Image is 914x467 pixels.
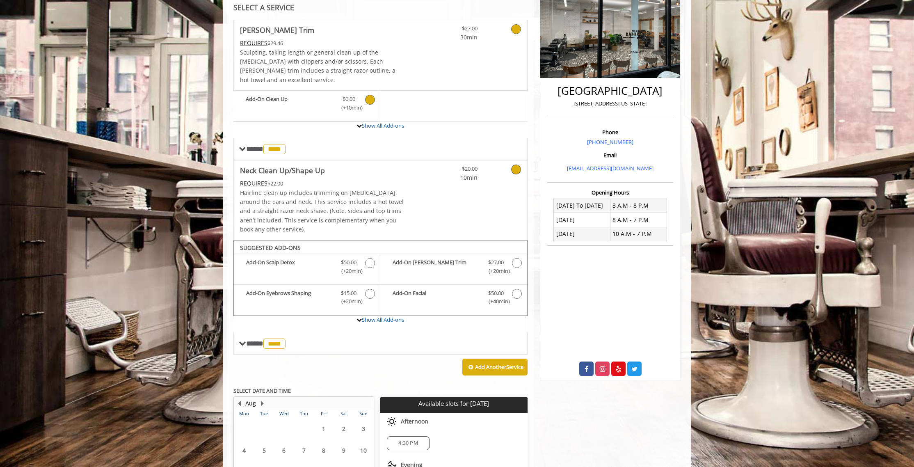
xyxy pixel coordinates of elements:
[398,440,418,446] span: 4:30 PM
[587,138,633,146] a: [PHONE_NUMBER]
[238,289,376,308] label: Add-On Eyebrows Shaping
[384,289,523,308] label: Add-On Facial
[233,90,528,122] div: Beard Trim Add-onS
[393,289,480,306] b: Add-On Facial
[429,160,478,182] a: $20.00
[240,165,325,176] b: Neck Clean Up/Shape Up
[246,95,333,112] b: Add-On Clean Up
[547,190,673,195] h3: Opening Hours
[314,410,334,418] th: Fri
[240,48,405,85] p: Sculpting, taking length or general clean up of the [MEDICAL_DATA] with clippers and/or scissors....
[429,33,478,42] span: 30min
[337,297,361,306] span: (+20min )
[240,244,301,252] b: SUGGESTED ADD-ONS
[387,417,397,426] img: afternoon slots
[610,199,667,213] td: 8 A.M - 8 P.M
[401,418,428,425] span: Afternoon
[246,289,333,306] b: Add-On Eyebrows Shaping
[343,95,355,103] span: $0.00
[274,410,294,418] th: Wed
[362,316,404,323] a: Show All Add-ons
[549,152,671,158] h3: Email
[488,289,504,298] span: $50.00
[234,410,254,418] th: Mon
[549,129,671,135] h3: Phone
[362,122,404,129] a: Show All Add-ons
[233,387,291,394] b: SELECT DATE AND TIME
[610,213,667,227] td: 8 A.M - 7 P.M
[238,95,376,114] label: Add-On Clean Up
[233,240,528,316] div: Neck Clean Up/Shape Up Add-onS
[354,410,374,418] th: Sun
[337,267,361,275] span: (+20min )
[246,258,333,275] b: Add-On Scalp Detox
[549,99,671,108] p: [STREET_ADDRESS][US_STATE]
[429,20,478,42] a: $27.00
[554,227,610,241] td: [DATE]
[341,258,356,267] span: $50.00
[240,39,267,47] span: This service needs some Advance to be paid before we block your appointment
[238,258,376,277] label: Add-On Scalp Detox
[554,199,610,213] td: [DATE] To [DATE]
[240,24,314,36] b: [PERSON_NAME] Trim
[240,39,405,48] div: $29.46
[240,179,405,188] div: $22.00
[488,258,504,267] span: $27.00
[294,410,313,418] th: Thu
[254,410,274,418] th: Tue
[337,103,361,112] span: (+10min )
[240,179,267,187] span: This service needs some Advance to be paid before we block your appointment
[549,85,671,97] h2: [GEOGRAPHIC_DATA]
[462,359,528,376] button: Add AnotherService
[384,258,523,277] label: Add-On Beard Trim
[245,399,256,408] button: Aug
[610,227,667,241] td: 10 A.M - 7 P.M
[334,410,353,418] th: Sat
[484,267,508,275] span: (+20min )
[384,400,524,407] p: Available slots for [DATE]
[475,363,523,371] b: Add Another Service
[236,399,242,408] button: Previous Month
[429,173,478,182] span: 10min
[259,399,265,408] button: Next Month
[341,289,356,298] span: $15.00
[554,213,610,227] td: [DATE]
[393,258,480,275] b: Add-On [PERSON_NAME] Trim
[240,188,405,234] p: Hairline clean up includes trimming on [MEDICAL_DATA], around the ears and neck. This service inc...
[484,297,508,306] span: (+40min )
[233,4,528,11] div: SELECT A SERVICE
[387,436,429,450] div: 4:30 PM
[567,165,654,172] a: [EMAIL_ADDRESS][DOMAIN_NAME]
